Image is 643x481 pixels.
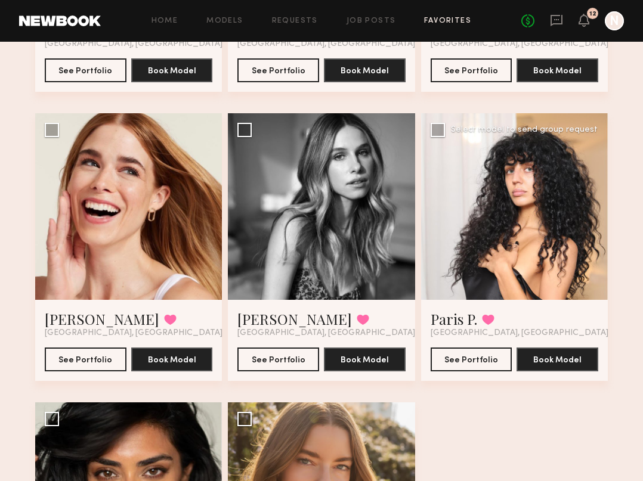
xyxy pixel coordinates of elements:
button: See Portfolio [45,347,126,371]
a: Models [206,17,243,25]
button: Book Model [324,347,406,371]
a: Home [152,17,178,25]
a: [PERSON_NAME] [237,309,352,328]
a: N [605,11,624,30]
span: [GEOGRAPHIC_DATA], [GEOGRAPHIC_DATA] [237,39,415,49]
button: Book Model [517,347,598,371]
a: Book Model [131,354,213,364]
a: Book Model [517,65,598,75]
a: Paris P. [431,309,477,328]
div: Select model to send group request [451,126,598,134]
span: [GEOGRAPHIC_DATA], [GEOGRAPHIC_DATA] [431,328,608,338]
a: Book Model [324,65,406,75]
button: Book Model [131,347,213,371]
button: See Portfolio [237,347,319,371]
a: Book Model [324,354,406,364]
button: Book Model [131,58,213,82]
button: See Portfolio [237,58,319,82]
a: Book Model [517,354,598,364]
button: See Portfolio [45,58,126,82]
a: Favorites [424,17,471,25]
span: [GEOGRAPHIC_DATA], [GEOGRAPHIC_DATA] [45,39,222,49]
button: See Portfolio [431,347,512,371]
a: Book Model [131,65,213,75]
a: [PERSON_NAME] [45,309,159,328]
button: See Portfolio [431,58,512,82]
span: [GEOGRAPHIC_DATA], [GEOGRAPHIC_DATA] [237,328,415,338]
a: Requests [272,17,318,25]
span: [GEOGRAPHIC_DATA], [GEOGRAPHIC_DATA] [45,328,222,338]
button: Book Model [324,58,406,82]
a: Job Posts [347,17,396,25]
div: 12 [589,11,596,17]
span: [GEOGRAPHIC_DATA], [GEOGRAPHIC_DATA] [431,39,608,49]
button: Book Model [517,58,598,82]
